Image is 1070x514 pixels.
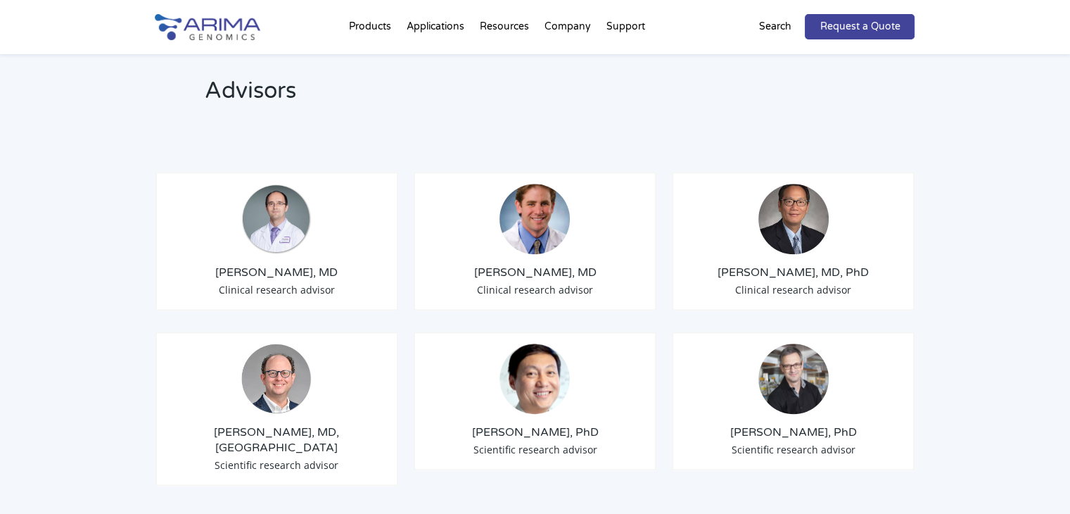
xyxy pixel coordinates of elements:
span: Scientific research advisor [473,443,597,456]
img: Matija-Snuderl.png [241,184,312,254]
h3: [PERSON_NAME], MD, [GEOGRAPHIC_DATA] [167,425,387,456]
span: Clinical research advisor [477,283,593,296]
img: Ken-Young.jpeg [758,184,829,254]
span: Scientific research advisor [732,443,855,456]
img: Aaron-Viny_Scientific-Advisory-Board_2.jpg [241,344,312,414]
p: Search [758,18,791,36]
img: Job-Dekker_Scientific-Advisor.jpeg [758,344,829,414]
h3: [PERSON_NAME], PhD [684,425,903,440]
img: Arima-Genomics-logo [155,14,260,40]
h3: [PERSON_NAME], MD, PhD [684,265,903,280]
img: Darren-Sigal.jpg [499,184,570,254]
span: Clinical research advisor [735,283,851,296]
h3: [PERSON_NAME], MD [167,265,387,280]
img: Ellipse-47-3.png [499,344,570,414]
a: Request a Quote [805,14,915,39]
h3: [PERSON_NAME], MD [426,265,645,280]
span: Scientific research advisor [215,458,338,472]
span: Clinical research advisor [219,283,335,296]
h2: Advisors [205,75,514,118]
h3: [PERSON_NAME], PhD [426,425,645,440]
